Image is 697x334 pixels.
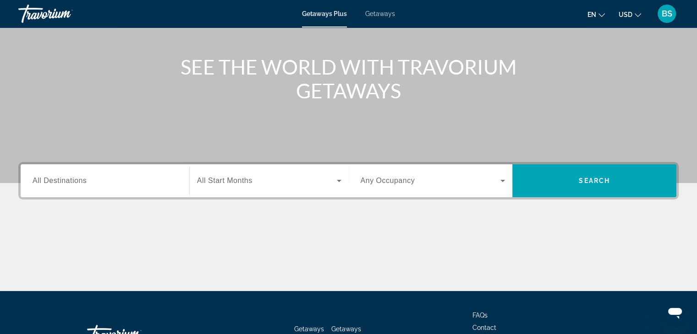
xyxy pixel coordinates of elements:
[365,10,395,17] a: Getaways
[619,11,632,18] span: USD
[21,164,676,197] div: Search widget
[579,177,610,184] span: Search
[472,324,496,331] a: Contact
[302,10,347,17] a: Getaways Plus
[18,2,110,26] a: Travorium
[294,325,324,333] a: Getaways
[361,177,415,184] span: Any Occupancy
[660,297,690,327] iframe: Button to launch messaging window
[472,312,488,319] a: FAQs
[619,8,641,21] button: Change currency
[177,55,521,102] h1: SEE THE WORLD WITH TRAVORIUM GETAWAYS
[197,177,252,184] span: All Start Months
[587,8,605,21] button: Change language
[587,11,596,18] span: en
[512,164,676,197] button: Search
[655,4,679,23] button: User Menu
[662,9,672,18] span: BS
[33,177,87,184] span: All Destinations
